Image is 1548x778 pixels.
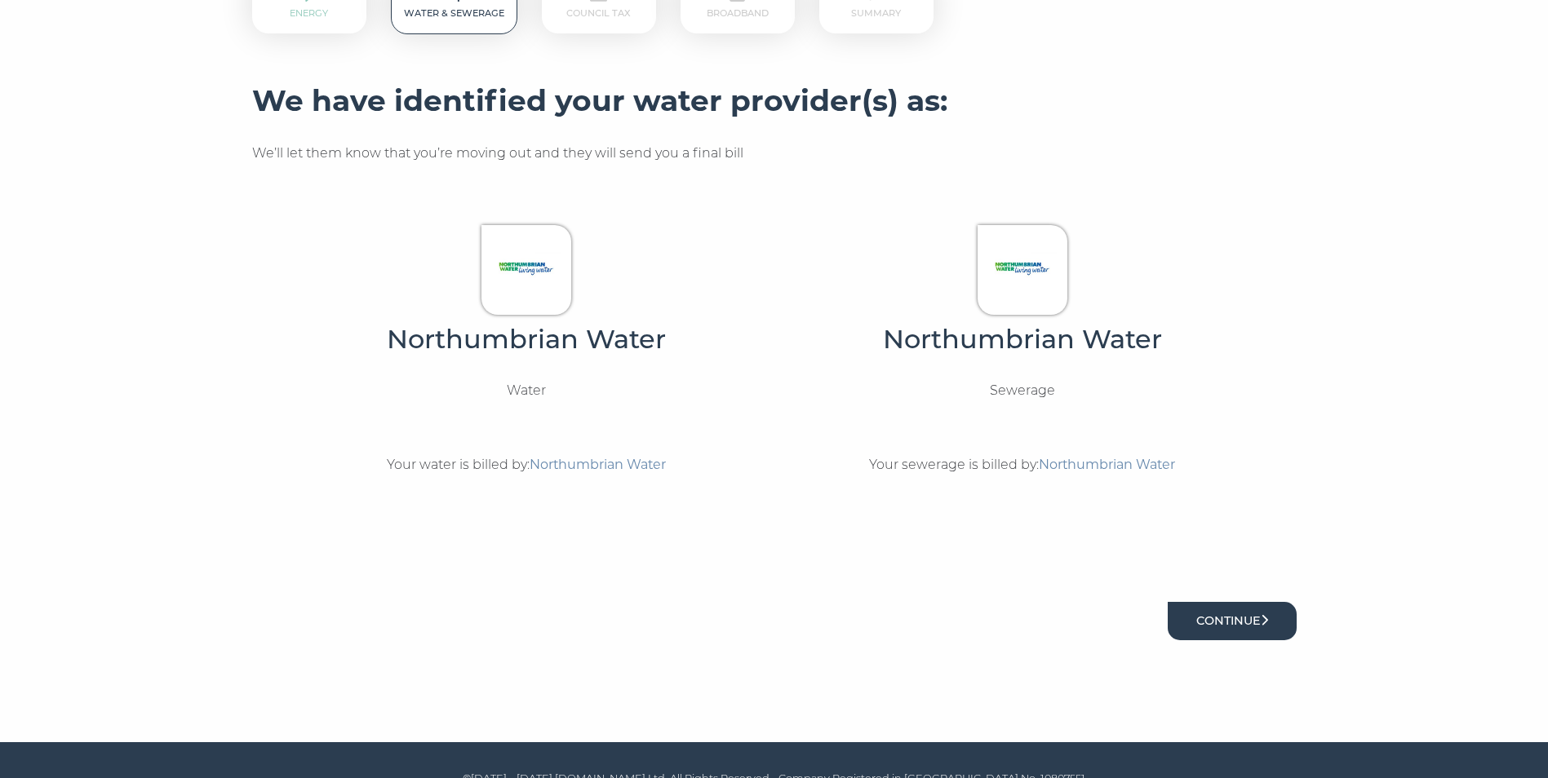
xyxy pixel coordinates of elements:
[491,233,561,303] img: Northumbrian Water Logo
[777,323,1268,356] h4: Northumbrian Water
[387,454,666,475] p: Your water is billed by:
[990,380,1055,401] p: Sewerage
[507,380,546,401] p: Water
[1168,602,1297,640] button: Continue
[1039,457,1175,472] span: Northumbrian Water
[252,143,1297,164] p: We’ll let them know that you’re moving out and they will send you a final bill
[530,457,666,472] span: Northumbrian Water
[869,454,1175,475] p: Your sewerage is billed by:
[987,233,1057,303] img: Northumbrian Water Logo
[252,83,1297,119] h3: We have identified your water provider(s) as:
[281,323,772,356] h4: Northumbrian Water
